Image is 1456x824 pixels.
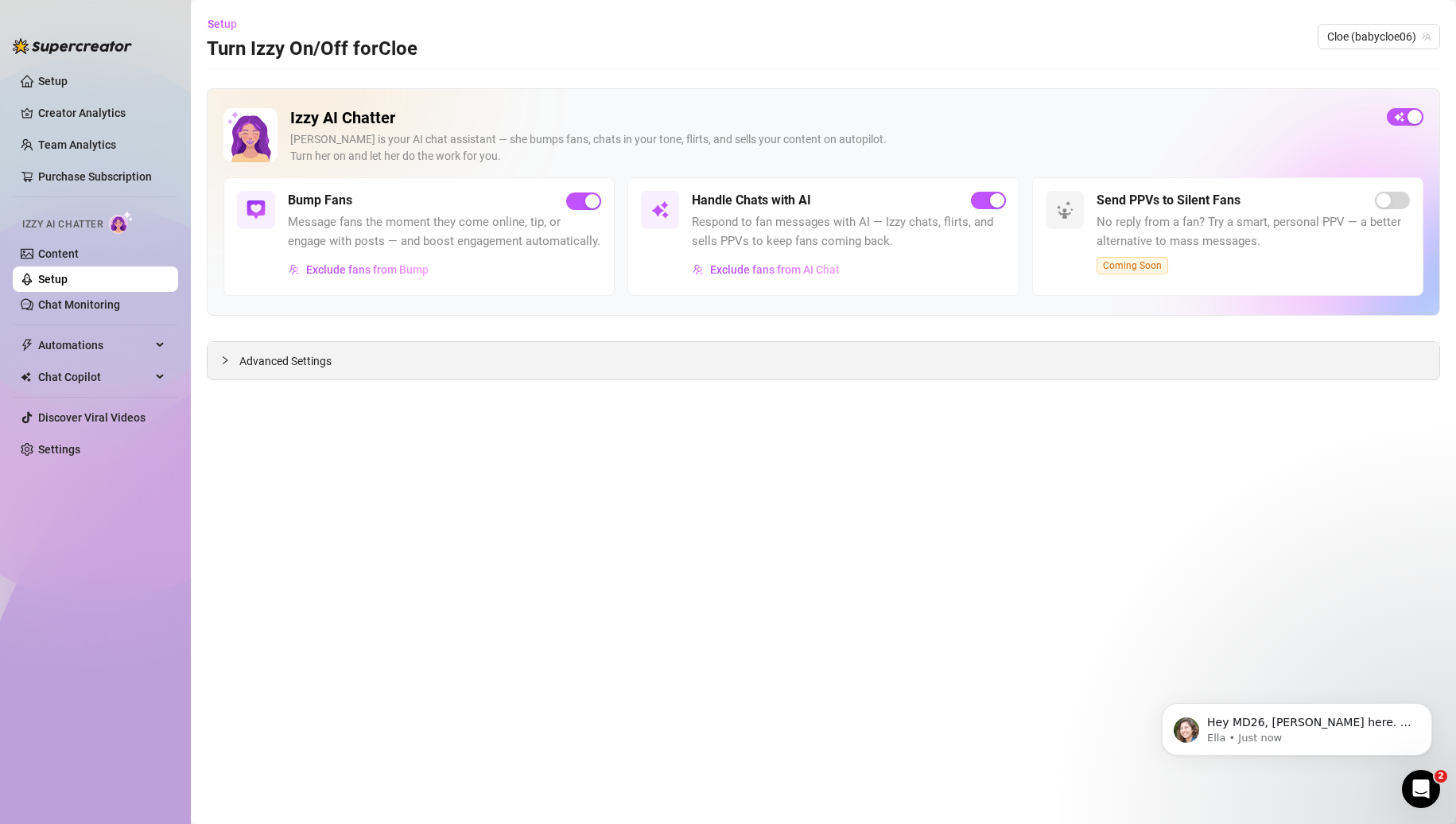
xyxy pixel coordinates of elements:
[692,257,841,282] button: Exclude fans from AI Chat
[1402,770,1440,808] iframe: Intercom live chat
[692,213,1005,251] span: Respond to fan messages with AI — Izzy chats, flirts, and sells PPVs to keep fans coming back.
[288,257,429,282] button: Exclude fans from Bump
[38,247,79,260] a: Content
[38,75,68,87] a: Setup
[38,298,120,311] a: Chat Monitoring
[306,263,429,276] span: Exclude fans from Bump
[220,352,239,369] div: collapsed
[1327,25,1431,49] span: Cloe (babycloe06)
[21,371,31,383] img: Chat Copilot
[1097,213,1410,251] span: No reply from a fan? Try a smart, personal PPV — a better alternative to mass messages.
[38,411,146,424] a: Discover Viral Videos
[693,264,704,275] img: svg%3e
[239,352,332,370] span: Advanced Settings
[13,38,132,54] img: logo-BBDzfeDw.svg
[38,332,151,358] span: Automations
[1097,257,1168,274] span: Coming Soon
[208,17,237,30] span: Setup
[38,364,151,390] span: Chat Copilot
[1055,200,1074,220] img: svg%3e
[289,264,300,275] img: svg%3e
[288,213,601,251] span: Message fans the moment they come online, tip, or engage with posts — and boost engagement automa...
[22,217,103,232] span: Izzy AI Chatter
[38,273,68,286] a: Setup
[650,200,670,220] img: svg%3e
[21,339,33,352] span: thunderbolt
[1097,191,1241,210] h5: Send PPVs to Silent Fans
[247,200,266,220] img: svg%3e
[207,37,417,62] h3: Turn Izzy On/Off for Cloe
[290,131,1374,165] div: [PERSON_NAME] is your AI chat assistant — she bumps fans, chats in your tone, flirts, and sells y...
[38,164,165,189] a: Purchase Subscription
[1422,32,1431,41] span: team
[288,191,352,210] h5: Bump Fans
[220,356,230,365] span: collapsed
[223,108,278,162] img: Izzy AI Chatter
[38,100,165,126] a: Creator Analytics
[1435,770,1447,783] span: 2
[207,11,250,37] button: Setup
[710,263,840,276] span: Exclude fans from AI Chat
[692,191,811,210] h5: Handle Chats with AI
[1138,670,1456,781] iframe: Intercom notifications message
[38,138,116,151] a: Team Analytics
[38,443,80,456] a: Settings
[109,211,134,234] img: AI Chatter
[290,108,1374,128] h2: Izzy AI Chatter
